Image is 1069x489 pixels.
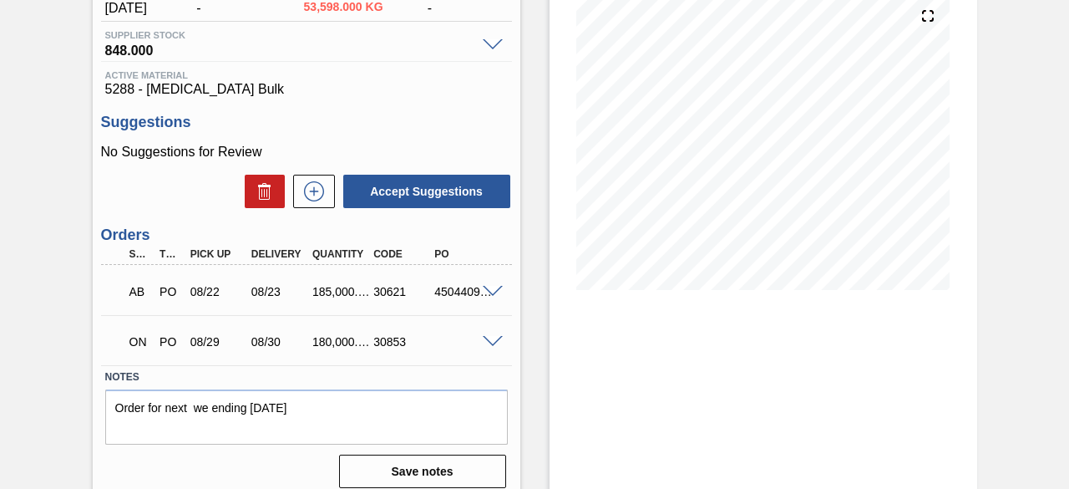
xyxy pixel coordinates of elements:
span: Supplier Stock [105,30,474,40]
button: Save notes [339,455,506,488]
div: 30853 [369,335,435,349]
div: Purchase order [155,285,185,298]
h3: Suggestions [101,114,512,131]
span: 5288 - [MEDICAL_DATA] Bulk [105,82,508,97]
div: 08/29/2025 [186,335,252,349]
button: Accept Suggestions [343,175,510,208]
div: Pick up [186,248,252,260]
div: Code [369,248,435,260]
div: 08/22/2025 [186,285,252,298]
div: 4504409026 [430,285,496,298]
span: [DATE] [105,1,159,16]
div: Quantity [308,248,374,260]
h3: Orders [101,227,512,244]
div: Negotiating Order [125,323,155,360]
span: 848.000 [105,40,474,57]
div: Step [125,248,155,260]
div: Delete Suggestions [236,175,285,208]
div: 185,000.000 [308,285,374,298]
div: 30621 [369,285,435,298]
div: Type [155,248,185,260]
label: Notes [105,365,508,390]
div: New suggestion [285,175,335,208]
span: 53,598.000 KG [304,1,390,13]
div: 08/23/2025 [247,285,313,298]
p: AB [129,285,150,298]
div: Delivery [247,248,313,260]
p: No Suggestions for Review [101,145,512,160]
textarea: Order for next we ending [DATE] [105,390,508,445]
div: PO [430,248,496,260]
div: Accept Suggestions [335,173,512,210]
p: ON [129,335,150,349]
span: Active Material [105,70,508,80]
div: 180,000.000 [308,335,374,349]
div: 08/30/2025 [247,335,313,349]
div: Awaiting Billing [125,273,155,310]
div: Purchase order [155,335,185,349]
